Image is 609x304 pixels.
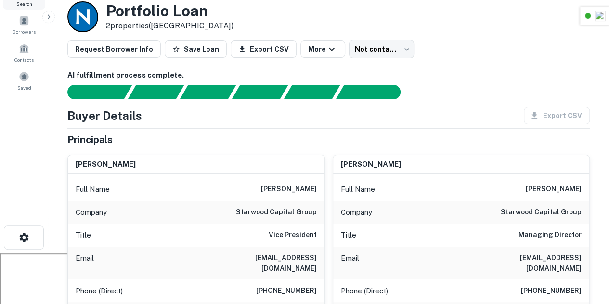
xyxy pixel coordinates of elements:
span: Contacts [14,56,34,64]
p: Phone (Direct) [76,285,123,297]
div: Your request is received and processing... [128,85,184,99]
h6: Vice President [269,229,317,241]
a: Saved [3,67,45,93]
div: Principals found, still searching for contact information. This may take time... [284,85,340,99]
div: Principals found, AI now looking for contact information... [232,85,288,99]
p: Full Name [341,184,375,195]
div: Not contacted [349,40,414,58]
h5: Principals [67,132,113,147]
button: Export CSV [231,40,297,58]
button: Save Loan [165,40,227,58]
div: Sending borrower request to AI... [56,85,128,99]
h6: [PERSON_NAME] [76,159,136,170]
h6: starwood capital group [236,207,317,218]
h6: [PHONE_NUMBER] [521,285,582,297]
h6: [PERSON_NAME] [341,159,401,170]
h6: [EMAIL_ADDRESS][DOMAIN_NAME] [201,252,317,274]
p: Phone (Direct) [341,285,388,297]
button: More [300,40,345,58]
button: Request Borrower Info [67,40,161,58]
h4: Buyer Details [67,107,142,124]
h6: AI fulfillment process complete. [67,70,590,81]
a: Contacts [3,40,45,66]
h6: [PHONE_NUMBER] [256,285,317,297]
p: Full Name [76,184,110,195]
h3: Portfolio Loan [106,2,233,20]
p: Title [341,229,356,241]
span: Borrowers [13,28,36,36]
p: Company [341,207,372,218]
p: Email [341,252,359,274]
p: Company [76,207,107,218]
a: Borrowers [3,12,45,38]
span: Saved [17,84,31,92]
iframe: Chat Widget [561,196,609,242]
div: Documents found, AI parsing details... [180,85,236,99]
h6: [PERSON_NAME] [261,184,317,195]
h6: Managing Director [518,229,582,241]
p: Email [76,252,94,274]
h6: [EMAIL_ADDRESS][DOMAIN_NAME] [466,252,582,274]
h6: [PERSON_NAME] [526,184,582,195]
p: Title [76,229,91,241]
div: AI fulfillment process complete. [336,85,412,99]
h6: starwood capital group [501,207,582,218]
p: 2 properties ([GEOGRAPHIC_DATA]) [106,20,233,32]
